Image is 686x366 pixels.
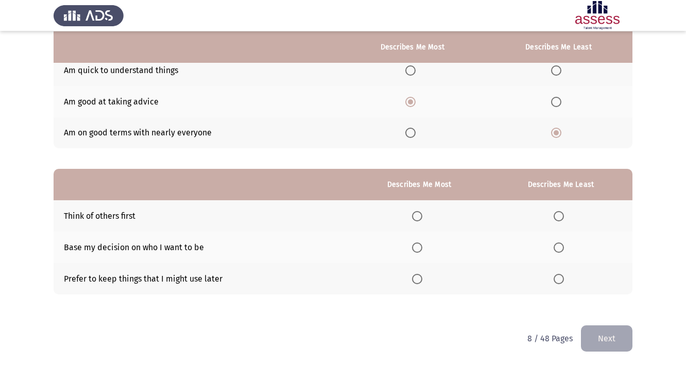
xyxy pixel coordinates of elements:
[562,1,632,30] img: Assessment logo of OCM R1 ASSESS
[54,55,340,86] td: Am quick to understand things
[54,117,340,149] td: Am on good terms with nearly everyone
[54,263,349,294] td: Prefer to keep things that I might use later
[54,200,349,232] td: Think of others first
[581,325,632,352] button: check the missing
[412,211,426,220] mat-radio-group: Select an option
[405,65,420,75] mat-radio-group: Select an option
[551,128,565,137] mat-radio-group: Select an option
[54,232,349,263] td: Base my decision on who I want to be
[554,242,568,252] mat-radio-group: Select an option
[54,86,340,117] td: Am good at taking advice
[489,169,632,200] th: Describes Me Least
[405,96,420,106] mat-radio-group: Select an option
[554,211,568,220] mat-radio-group: Select an option
[340,31,485,63] th: Describes Me Most
[412,242,426,252] mat-radio-group: Select an option
[412,273,426,283] mat-radio-group: Select an option
[551,65,565,75] mat-radio-group: Select an option
[54,1,124,30] img: Assess Talent Management logo
[527,334,573,343] p: 8 / 48 Pages
[485,31,632,63] th: Describes Me Least
[349,169,489,200] th: Describes Me Most
[405,128,420,137] mat-radio-group: Select an option
[551,96,565,106] mat-radio-group: Select an option
[554,273,568,283] mat-radio-group: Select an option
